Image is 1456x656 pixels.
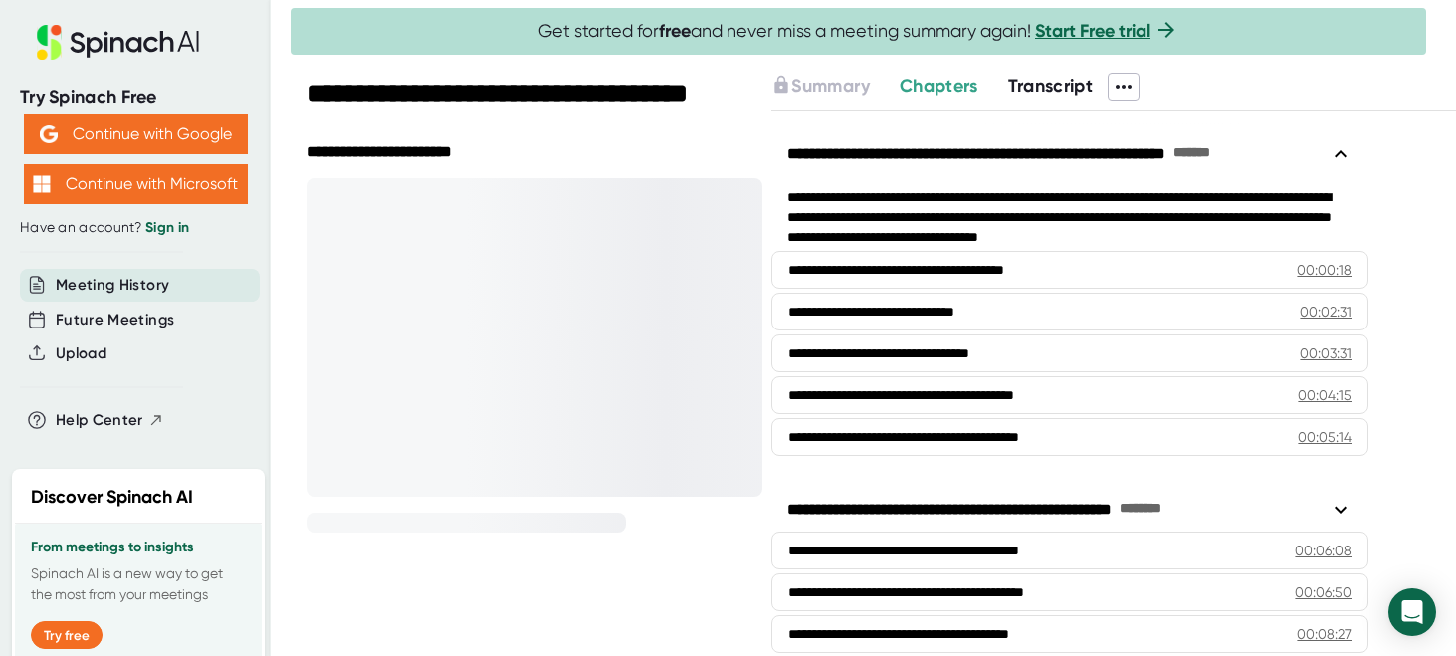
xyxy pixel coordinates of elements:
[791,75,869,97] span: Summary
[24,164,248,204] button: Continue with Microsoft
[1298,427,1352,447] div: 00:05:14
[900,73,978,100] button: Chapters
[1008,75,1094,97] span: Transcript
[1298,385,1352,405] div: 00:04:15
[1300,343,1352,363] div: 00:03:31
[1295,541,1352,560] div: 00:06:08
[31,540,246,555] h3: From meetings to insights
[40,125,58,143] img: Aehbyd4JwY73AAAAAElFTkSuQmCC
[1295,582,1352,602] div: 00:06:50
[20,219,251,237] div: Have an account?
[1297,624,1352,644] div: 00:08:27
[1035,20,1150,42] a: Start Free trial
[1388,588,1436,636] div: Open Intercom Messenger
[24,114,248,154] button: Continue with Google
[31,484,193,511] h2: Discover Spinach AI
[56,274,169,297] button: Meeting History
[1300,302,1352,322] div: 00:02:31
[145,219,189,236] a: Sign in
[659,20,691,42] b: free
[771,73,869,100] button: Summary
[31,563,246,605] p: Spinach AI is a new way to get the most from your meetings
[56,409,143,432] span: Help Center
[900,75,978,97] span: Chapters
[771,73,899,101] div: Upgrade to access
[31,621,103,649] button: Try free
[20,86,251,109] div: Try Spinach Free
[538,20,1178,43] span: Get started for and never miss a meeting summary again!
[56,342,106,365] button: Upload
[1008,73,1094,100] button: Transcript
[56,409,164,432] button: Help Center
[1297,260,1352,280] div: 00:00:18
[56,309,174,331] button: Future Meetings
